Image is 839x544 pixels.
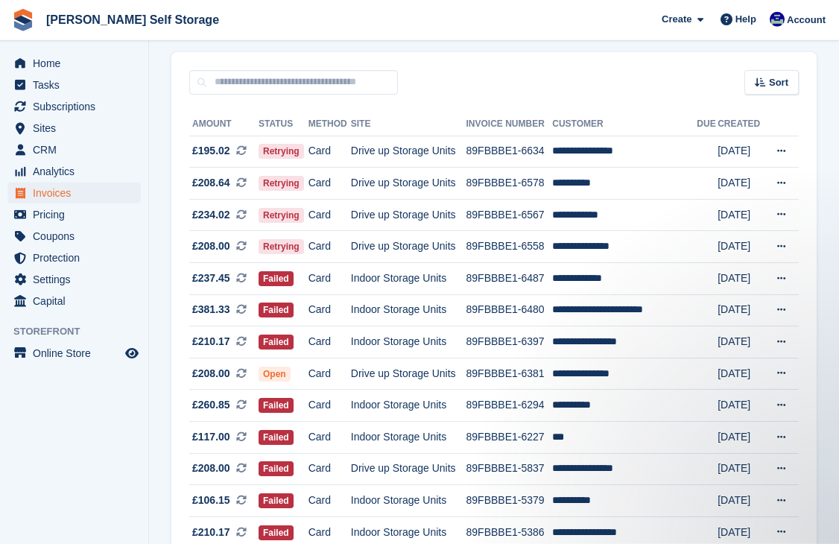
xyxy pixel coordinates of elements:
[718,199,764,231] td: [DATE]
[466,231,553,263] td: 89FBBBE1-6558
[770,12,785,27] img: Justin Farthing
[351,263,466,295] td: Indoor Storage Units
[308,168,351,200] td: Card
[466,422,553,454] td: 89FBBBE1-6227
[7,118,141,139] a: menu
[718,263,764,295] td: [DATE]
[769,75,788,90] span: Sort
[259,144,304,159] span: Retrying
[7,247,141,268] a: menu
[33,204,122,225] span: Pricing
[351,168,466,200] td: Drive up Storage Units
[308,136,351,168] td: Card
[7,343,141,364] a: menu
[12,9,34,31] img: stora-icon-8386f47178a22dfd0bd8f6a31ec36ba5ce8667c1dd55bd0f319d3a0aa187defe.svg
[466,453,553,485] td: 89FBBBE1-5837
[308,326,351,358] td: Card
[7,291,141,311] a: menu
[466,390,553,422] td: 89FBBBE1-6294
[351,485,466,517] td: Indoor Storage Units
[466,294,553,326] td: 89FBBBE1-6480
[308,358,351,390] td: Card
[259,303,294,317] span: Failed
[7,226,141,247] a: menu
[466,358,553,390] td: 89FBBBE1-6381
[7,183,141,203] a: menu
[351,390,466,422] td: Indoor Storage Units
[192,366,230,382] span: £208.00
[308,199,351,231] td: Card
[351,326,466,358] td: Indoor Storage Units
[351,231,466,263] td: Drive up Storage Units
[259,176,304,191] span: Retrying
[718,453,764,485] td: [DATE]
[33,75,122,95] span: Tasks
[123,344,141,362] a: Preview store
[259,493,294,508] span: Failed
[308,453,351,485] td: Card
[466,263,553,295] td: 89FBBBE1-6487
[33,53,122,74] span: Home
[718,485,764,517] td: [DATE]
[259,208,304,223] span: Retrying
[192,429,230,445] span: £117.00
[33,161,122,182] span: Analytics
[308,485,351,517] td: Card
[33,139,122,160] span: CRM
[7,96,141,117] a: menu
[192,493,230,508] span: £106.15
[259,367,291,382] span: Open
[308,263,351,295] td: Card
[192,143,230,159] span: £195.02
[40,7,225,32] a: [PERSON_NAME] Self Storage
[552,113,697,136] th: Customer
[735,12,756,27] span: Help
[192,207,230,223] span: £234.02
[7,161,141,182] a: menu
[33,269,122,290] span: Settings
[189,113,259,136] th: Amount
[466,485,553,517] td: 89FBBBE1-5379
[192,175,230,191] span: £208.64
[33,343,122,364] span: Online Store
[308,231,351,263] td: Card
[351,358,466,390] td: Drive up Storage Units
[787,13,826,28] span: Account
[259,398,294,413] span: Failed
[259,239,304,254] span: Retrying
[259,461,294,476] span: Failed
[466,326,553,358] td: 89FBBBE1-6397
[351,113,466,136] th: Site
[192,271,230,286] span: £237.45
[308,294,351,326] td: Card
[7,204,141,225] a: menu
[718,358,764,390] td: [DATE]
[718,168,764,200] td: [DATE]
[718,231,764,263] td: [DATE]
[351,199,466,231] td: Drive up Storage Units
[351,453,466,485] td: Drive up Storage Units
[466,168,553,200] td: 89FBBBE1-6578
[33,291,122,311] span: Capital
[259,113,308,136] th: Status
[662,12,691,27] span: Create
[192,525,230,540] span: £210.17
[351,294,466,326] td: Indoor Storage Units
[7,53,141,74] a: menu
[13,324,148,339] span: Storefront
[697,113,718,136] th: Due
[259,271,294,286] span: Failed
[718,113,764,136] th: Created
[466,136,553,168] td: 89FBBBE1-6634
[192,334,230,350] span: £210.17
[7,139,141,160] a: menu
[351,422,466,454] td: Indoor Storage Units
[33,118,122,139] span: Sites
[33,96,122,117] span: Subscriptions
[33,247,122,268] span: Protection
[718,390,764,422] td: [DATE]
[718,136,764,168] td: [DATE]
[33,226,122,247] span: Coupons
[192,302,230,317] span: £381.33
[308,422,351,454] td: Card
